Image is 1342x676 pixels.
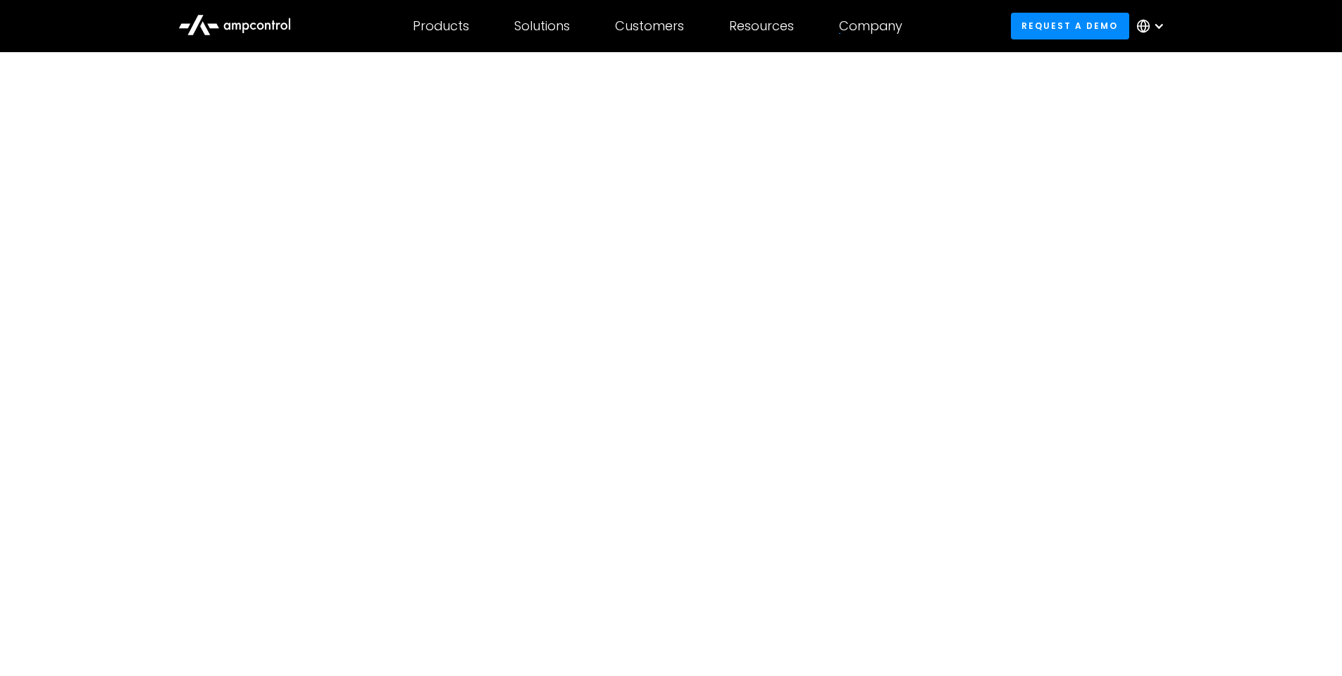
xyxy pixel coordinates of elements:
[514,18,570,34] div: Solutions
[1011,13,1129,39] a: Request a demo
[615,18,684,34] div: Customers
[839,18,902,34] div: Company
[729,18,794,34] div: Resources
[361,179,981,602] iframe: Simulate
[413,18,469,34] div: Products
